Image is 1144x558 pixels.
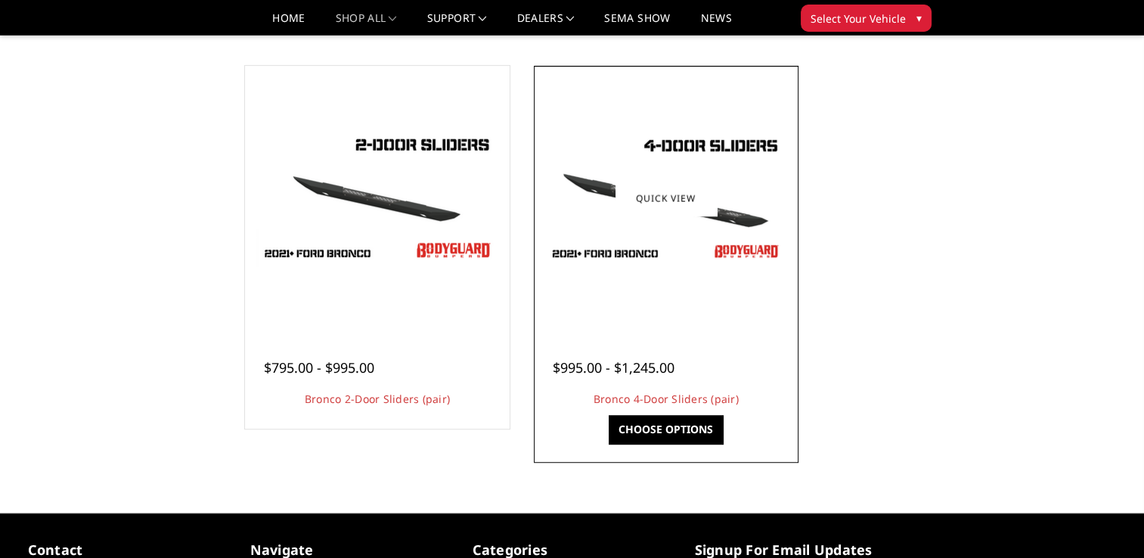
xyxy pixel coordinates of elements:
a: Quick view [615,180,717,215]
a: shop all [336,13,397,35]
a: Bronco 2-Door Sliders (pair) [305,392,450,406]
a: News [700,13,731,35]
span: $795.00 - $995.00 [264,358,374,377]
a: Home [272,13,305,35]
a: Bronco 4-Door Sliders (pair) [594,392,739,406]
span: ▾ [916,10,922,26]
span: Select Your Vehicle [811,11,906,26]
button: Select Your Vehicle [801,5,932,32]
a: Support [427,13,487,35]
a: SEMA Show [604,13,670,35]
a: Bronco 4-Door Sliders (pair) Bronco 4-Door Sliders (pair) [538,70,795,327]
img: Bronco 2-Door Sliders (pair) [256,130,498,266]
a: Bronco 2-Door Sliders (pair) [249,70,506,327]
span: $995.00 - $1,245.00 [553,358,674,377]
a: Dealers [517,13,575,35]
img: Bronco 4-Door Sliders (pair) [545,130,787,266]
a: Choose Options [609,415,723,444]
